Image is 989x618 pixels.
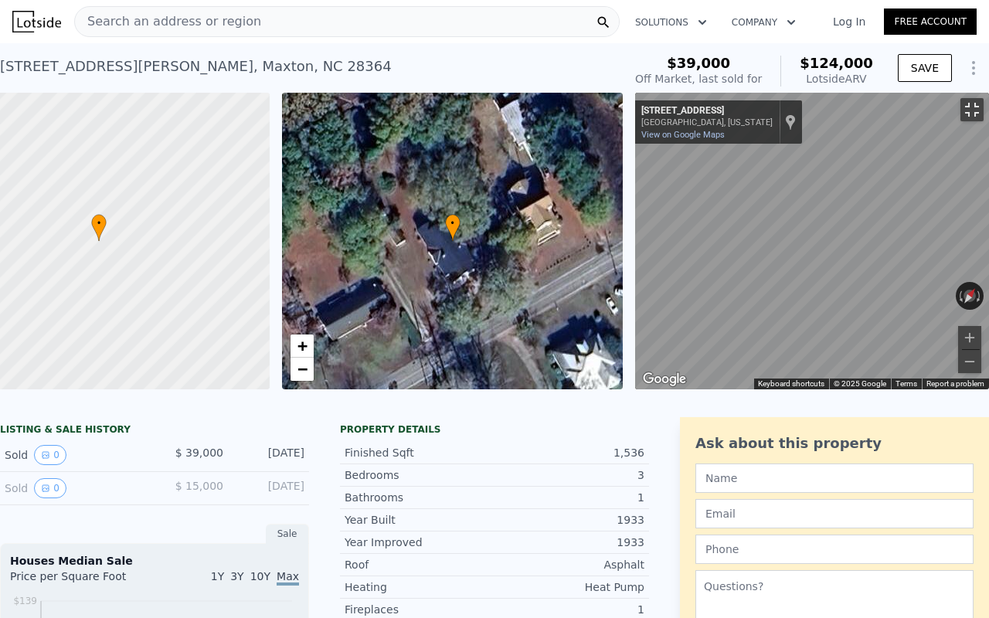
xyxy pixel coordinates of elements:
[635,71,762,87] div: Off Market, last sold for
[896,379,917,388] a: Terms (opens in new tab)
[345,467,494,483] div: Bedrooms
[10,569,155,593] div: Price per Square Foot
[91,214,107,241] div: •
[623,8,719,36] button: Solutions
[494,445,644,460] div: 1,536
[291,334,314,358] a: Zoom in
[345,490,494,505] div: Bathrooms
[345,445,494,460] div: Finished Sqft
[230,570,243,582] span: 3Y
[13,596,37,606] tspan: $139
[297,336,307,355] span: +
[695,499,974,528] input: Email
[494,602,644,617] div: 1
[445,216,461,230] span: •
[695,463,974,493] input: Name
[494,579,644,595] div: Heat Pump
[297,359,307,379] span: −
[75,12,261,31] span: Search an address or region
[956,282,964,310] button: Rotate counterclockwise
[884,8,977,35] a: Free Account
[91,216,107,230] span: •
[958,326,981,349] button: Zoom in
[639,369,690,389] a: Open this area in Google Maps (opens a new window)
[340,423,649,436] div: Property details
[345,512,494,528] div: Year Built
[445,214,461,241] div: •
[236,478,304,498] div: [DATE]
[667,55,730,71] span: $39,000
[291,358,314,381] a: Zoom out
[834,379,886,388] span: © 2025 Google
[758,379,824,389] button: Keyboard shortcuts
[785,114,796,131] a: Show location on map
[800,55,873,71] span: $124,000
[695,433,974,454] div: Ask about this property
[814,14,884,29] a: Log In
[5,445,142,465] div: Sold
[641,130,725,140] a: View on Google Maps
[34,478,66,498] button: View historical data
[494,490,644,505] div: 1
[958,350,981,373] button: Zoom out
[345,579,494,595] div: Heating
[641,105,773,117] div: [STREET_ADDRESS]
[10,553,299,569] div: Houses Median Sale
[277,570,299,586] span: Max
[975,282,984,310] button: Rotate clockwise
[635,93,989,389] div: Street View
[898,54,952,82] button: SAVE
[211,570,224,582] span: 1Y
[926,379,984,388] a: Report a problem
[175,480,223,492] span: $ 15,000
[5,478,142,498] div: Sold
[960,98,984,121] button: Toggle fullscreen view
[12,11,61,32] img: Lotside
[266,524,309,544] div: Sale
[494,557,644,572] div: Asphalt
[494,467,644,483] div: 3
[958,53,989,83] button: Show Options
[494,512,644,528] div: 1933
[345,557,494,572] div: Roof
[641,117,773,127] div: [GEOGRAPHIC_DATA], [US_STATE]
[250,570,270,582] span: 10Y
[34,445,66,465] button: View historical data
[635,93,989,389] div: Map
[345,602,494,617] div: Fireplaces
[345,535,494,550] div: Year Improved
[236,445,304,465] div: [DATE]
[695,535,974,564] input: Phone
[800,71,873,87] div: Lotside ARV
[639,369,690,389] img: Google
[494,535,644,550] div: 1933
[957,281,982,311] button: Reset the view
[719,8,808,36] button: Company
[175,447,223,459] span: $ 39,000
